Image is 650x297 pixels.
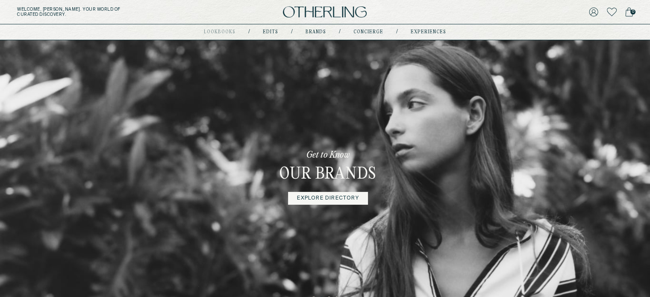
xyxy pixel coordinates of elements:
div: / [291,29,293,35]
img: logo [283,6,367,18]
h5: Welcome, [PERSON_NAME] . Your world of curated discovery. [17,7,202,17]
div: / [248,29,250,35]
a: Brands [306,30,326,34]
a: experiences [411,30,446,34]
a: lookbooks [204,30,235,34]
a: 0 [625,6,633,18]
div: / [396,29,398,35]
div: / [339,29,341,35]
h3: Our Brands [279,165,376,185]
a: concierge [353,30,383,34]
p: Get to Know [306,149,350,161]
a: Explore Directory [288,192,368,205]
span: 0 [630,9,635,15]
a: Edits [263,30,278,34]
